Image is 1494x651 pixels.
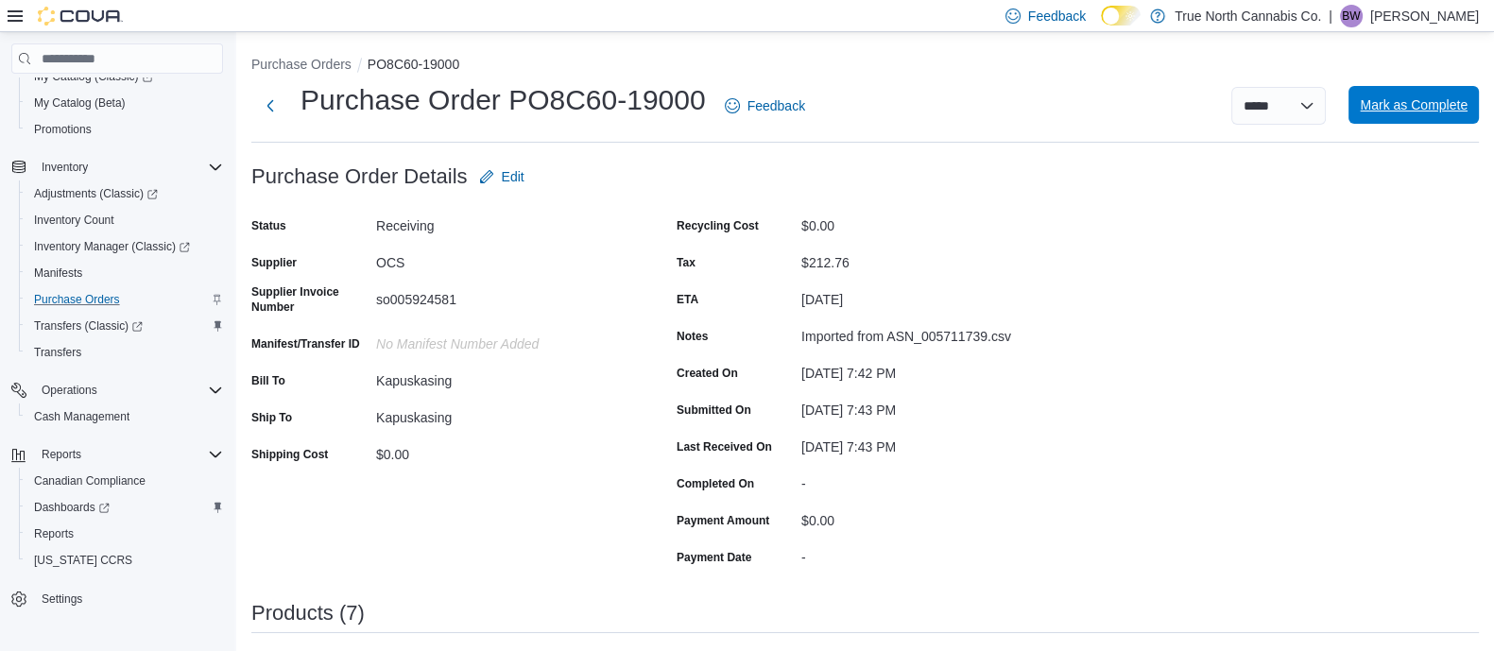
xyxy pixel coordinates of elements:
[26,496,223,519] span: Dashboards
[251,336,360,351] label: Manifest/Transfer ID
[1348,86,1479,124] button: Mark as Complete
[26,549,140,572] a: [US_STATE] CCRS
[747,96,805,115] span: Feedback
[801,321,1055,344] div: Imported from ASN_005711739.csv
[34,266,82,281] span: Manifests
[19,403,231,430] button: Cash Management
[19,521,231,547] button: Reports
[26,341,89,364] a: Transfers
[1340,5,1363,27] div: Blaze Willett
[251,284,369,315] label: Supplier Invoice Number
[19,286,231,313] button: Purchase Orders
[677,550,751,565] label: Payment Date
[26,523,81,545] a: Reports
[251,87,289,125] button: Next
[368,57,459,72] button: PO8C60-19000
[38,7,123,26] img: Cova
[376,284,629,307] div: so005924581
[19,468,231,494] button: Canadian Compliance
[42,383,97,398] span: Operations
[251,57,352,72] button: Purchase Orders
[26,288,128,311] a: Purchase Orders
[677,366,738,381] label: Created On
[26,118,99,141] a: Promotions
[26,209,122,231] a: Inventory Count
[34,553,132,568] span: [US_STATE] CCRS
[34,409,129,424] span: Cash Management
[26,182,223,205] span: Adjustments (Classic)
[34,186,158,201] span: Adjustments (Classic)
[251,602,365,625] h3: Products (7)
[26,209,223,231] span: Inventory Count
[26,92,133,114] a: My Catalog (Beta)
[1342,5,1360,27] span: BW
[677,218,759,233] label: Recycling Cost
[677,476,754,491] label: Completed On
[34,156,95,179] button: Inventory
[19,339,231,366] button: Transfers
[34,379,223,402] span: Operations
[19,547,231,574] button: [US_STATE] CCRS
[34,156,223,179] span: Inventory
[376,403,629,425] div: Kapuskasing
[4,154,231,180] button: Inventory
[26,262,90,284] a: Manifests
[376,439,629,462] div: $0.00
[251,447,328,462] label: Shipping Cost
[677,292,698,307] label: ETA
[801,248,1055,270] div: $212.76
[801,505,1055,528] div: $0.00
[251,55,1479,77] nav: An example of EuiBreadcrumbs
[26,315,223,337] span: Transfers (Classic)
[42,447,81,462] span: Reports
[34,587,223,610] span: Settings
[301,81,706,119] h1: Purchase Order PO8C60-19000
[251,410,292,425] label: Ship To
[26,262,223,284] span: Manifests
[34,588,90,610] a: Settings
[677,403,751,418] label: Submitted On
[717,87,813,125] a: Feedback
[26,315,150,337] a: Transfers (Classic)
[34,122,92,137] span: Promotions
[677,439,772,454] label: Last Received On
[42,160,88,175] span: Inventory
[251,218,286,233] label: Status
[34,292,120,307] span: Purchase Orders
[1360,95,1468,114] span: Mark as Complete
[19,207,231,233] button: Inventory Count
[801,284,1055,307] div: [DATE]
[34,443,89,466] button: Reports
[376,248,629,270] div: OCS
[4,377,231,403] button: Operations
[801,211,1055,233] div: $0.00
[801,395,1055,418] div: [DATE] 7:43 PM
[502,167,524,186] span: Edit
[1175,5,1321,27] p: True North Cannabis Co.
[26,470,223,492] span: Canadian Compliance
[801,432,1055,454] div: [DATE] 7:43 PM
[376,329,629,351] div: No Manifest Number added
[34,318,143,334] span: Transfers (Classic)
[801,542,1055,565] div: -
[26,118,223,141] span: Promotions
[1101,6,1141,26] input: Dark Mode
[801,358,1055,381] div: [DATE] 7:42 PM
[472,158,532,196] button: Edit
[34,526,74,541] span: Reports
[26,235,197,258] a: Inventory Manager (Classic)
[26,405,223,428] span: Cash Management
[26,288,223,311] span: Purchase Orders
[26,235,223,258] span: Inventory Manager (Classic)
[251,373,285,388] label: Bill To
[26,341,223,364] span: Transfers
[19,313,231,339] a: Transfers (Classic)
[34,500,110,515] span: Dashboards
[19,180,231,207] a: Adjustments (Classic)
[376,366,629,388] div: Kapuskasing
[677,329,708,344] label: Notes
[34,443,223,466] span: Reports
[376,211,629,233] div: Receiving
[19,260,231,286] button: Manifests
